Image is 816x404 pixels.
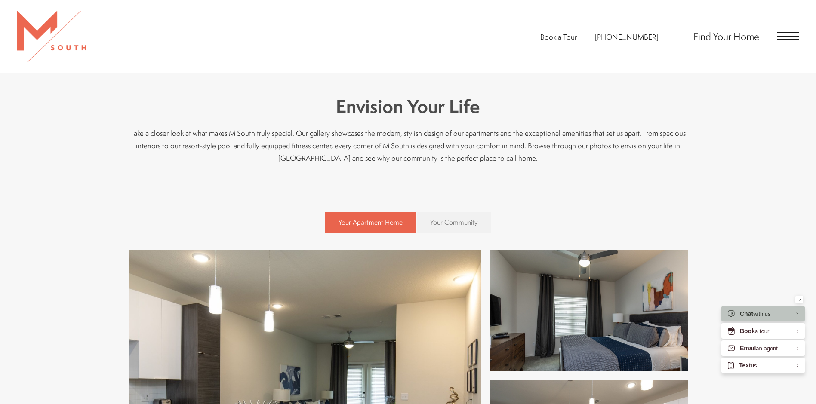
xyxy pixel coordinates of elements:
[129,127,688,164] p: Take a closer look at what makes M South truly special. Our gallery showcases the modern, stylish...
[595,32,659,42] span: [PHONE_NUMBER]
[17,11,86,62] img: MSouth
[129,94,688,119] h3: Envision Your Life
[417,212,491,233] a: Your Community
[325,212,416,233] a: Your Apartment Home
[339,217,403,227] span: Your Apartment Home
[430,217,477,227] span: Your Community
[540,32,577,42] a: Book a Tour
[777,32,799,40] button: Open Menu
[490,250,688,371] img: Beautiful bedrooms to fit every need
[693,29,759,43] a: Find Your Home
[595,32,659,42] a: Call Us at 813-570-8014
